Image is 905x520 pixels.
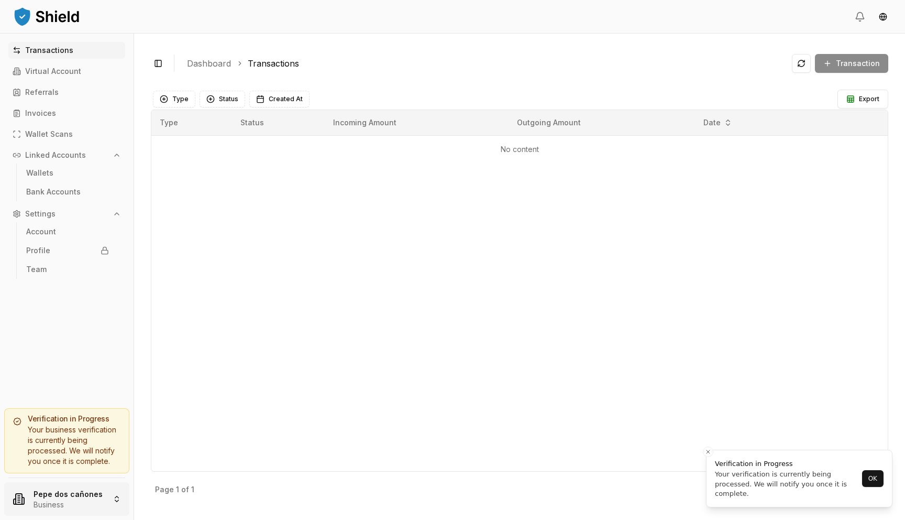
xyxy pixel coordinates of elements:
[160,144,879,155] p: No content
[25,210,56,218] p: Settings
[22,223,113,240] a: Account
[181,486,189,493] p: of
[325,110,509,135] th: Incoming Amount
[715,459,859,469] div: Verification in Progress
[8,84,125,101] a: Referrals
[25,89,59,96] p: Referrals
[191,486,194,493] p: 1
[703,447,713,457] button: Close toast
[25,47,73,54] p: Transactions
[249,91,310,107] button: Created At
[26,169,53,177] p: Wallets
[26,188,81,196] p: Bank Accounts
[837,90,888,109] button: Export
[13,415,120,422] h5: Verification in Progress
[715,470,859,499] div: Your verification is currently being processed. We will notify you once it is complete.
[862,470,884,487] button: OK
[187,57,783,70] nav: breadcrumb
[8,105,125,122] a: Invoices
[26,228,56,235] p: Account
[25,151,86,159] p: Linked Accounts
[22,261,113,278] a: Team
[22,242,113,259] a: Profile
[153,91,195,107] button: Type
[8,42,125,59] a: Transactions
[25,131,73,138] p: Wallet Scans
[151,110,232,135] th: Type
[8,126,125,143] a: Wallet Scans
[200,91,245,107] button: Status
[176,486,179,493] p: 1
[13,6,81,27] img: ShieldPay Logo
[155,486,174,493] p: Page
[13,425,120,467] div: Your business verification is currently being processed. We will notify you once it is complete.
[699,114,736,131] button: Date
[8,147,125,164] button: Linked Accounts
[22,165,113,181] a: Wallets
[26,247,50,254] p: Profile
[248,57,299,70] a: Transactions
[8,63,125,80] a: Virtual Account
[232,110,325,135] th: Status
[26,266,47,273] p: Team
[34,489,104,500] p: Pepe dos cañones
[25,110,56,117] p: Invoices
[269,95,303,103] span: Created At
[187,57,231,70] a: Dashboard
[8,205,125,222] button: Settings
[4,482,129,516] button: Pepe dos cañonesBusiness
[509,110,694,135] th: Outgoing Amount
[22,183,113,200] a: Bank Accounts
[4,408,129,473] a: Verification in ProgressYour business verification is currently being processed. We will notify y...
[34,500,104,510] p: Business
[25,68,81,75] p: Virtual Account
